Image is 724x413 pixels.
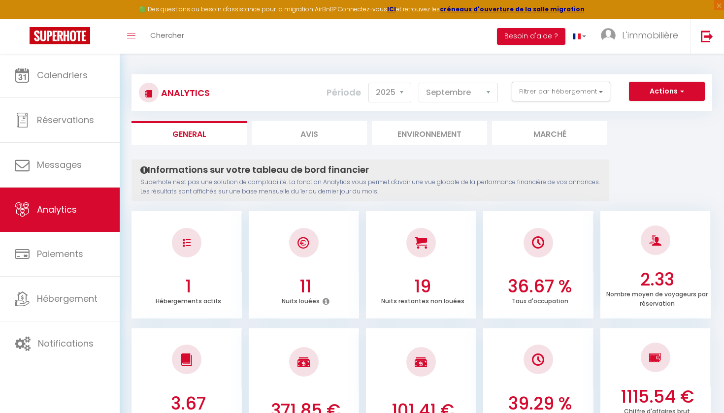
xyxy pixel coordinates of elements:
[37,203,77,216] span: Analytics
[137,276,239,297] h3: 1
[37,114,94,126] span: Réservations
[150,30,184,40] span: Chercher
[606,386,708,407] h3: 1115.54 €
[132,121,247,145] li: General
[252,121,367,145] li: Avis
[492,121,607,145] li: Marché
[37,292,98,305] span: Hébergement
[37,159,82,171] span: Messages
[606,288,708,308] p: Nombre moyen de voyageurs par réservation
[606,269,708,290] h3: 2.33
[30,27,90,44] img: Super Booking
[140,178,600,196] p: Superhote n'est pas une solution de comptabilité. La fonction Analytics vous permet d'avoir une v...
[183,239,191,247] img: NO IMAGE
[37,248,83,260] span: Paiements
[372,121,487,145] li: Environnement
[497,28,565,45] button: Besoin d'aide ?
[38,337,94,349] span: Notifications
[371,276,474,297] h3: 19
[37,69,88,81] span: Calendriers
[282,295,320,305] p: Nuits louées
[649,351,661,363] img: NO IMAGE
[512,295,568,305] p: Taux d'occupation
[387,5,396,13] a: ICI
[159,82,210,104] h3: Analytics
[156,295,221,305] p: Hébergements actifs
[327,82,361,103] label: Période
[140,164,600,175] h4: Informations sur votre tableau de bord financier
[143,19,192,54] a: Chercher
[701,30,713,42] img: logout
[601,28,616,43] img: ...
[622,29,678,41] span: L'immobilière
[629,82,705,101] button: Actions
[532,353,544,366] img: NO IMAGE
[593,19,691,54] a: ... L'immobilière
[440,5,585,13] a: créneaux d'ouverture de la salle migration
[512,82,610,101] button: Filtrer par hébergement
[254,276,357,297] h3: 11
[489,276,591,297] h3: 36.67 %
[381,295,464,305] p: Nuits restantes non louées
